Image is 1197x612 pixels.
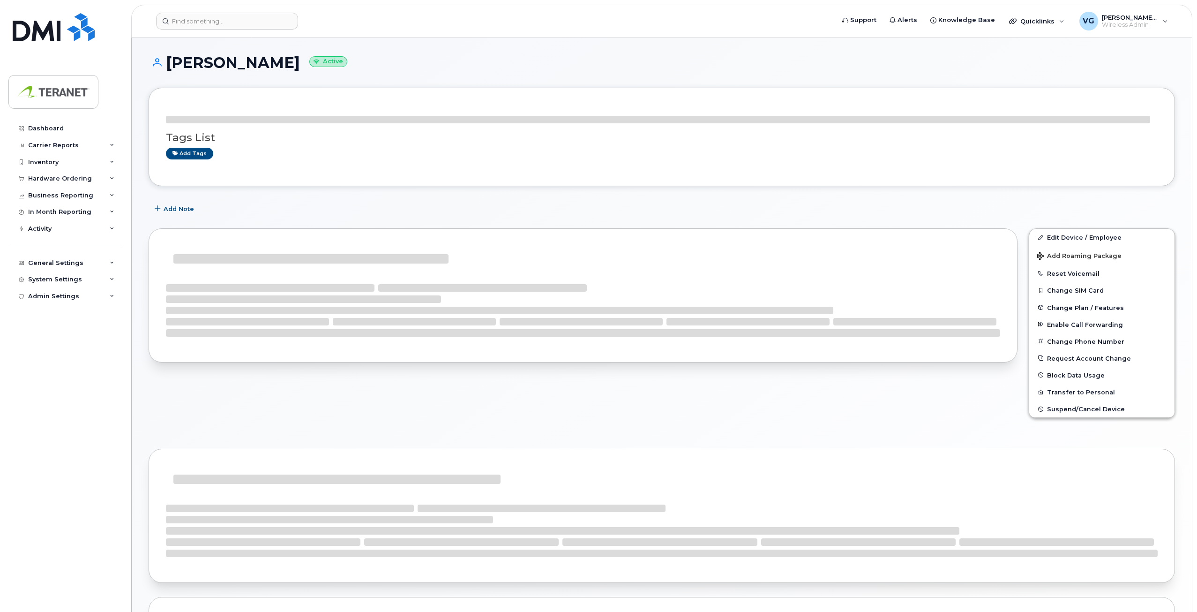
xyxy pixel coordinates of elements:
button: Request Account Change [1029,350,1175,367]
button: Change Plan / Features [1029,299,1175,316]
button: Suspend/Cancel Device [1029,400,1175,417]
span: Change Plan / Features [1047,304,1124,311]
span: Suspend/Cancel Device [1047,406,1125,413]
h3: Tags List [166,132,1158,144]
button: Change Phone Number [1029,333,1175,350]
button: Add Roaming Package [1029,246,1175,265]
h1: [PERSON_NAME] [149,54,1175,71]
span: Enable Call Forwarding [1047,321,1123,328]
button: Add Note [149,200,202,217]
button: Transfer to Personal [1029,384,1175,400]
a: Edit Device / Employee [1029,229,1175,246]
button: Enable Call Forwarding [1029,316,1175,333]
button: Block Data Usage [1029,367,1175,384]
span: Add Note [164,204,194,213]
span: Add Roaming Package [1037,252,1122,261]
a: Add tags [166,148,213,159]
button: Change SIM Card [1029,282,1175,299]
button: Reset Voicemail [1029,265,1175,282]
small: Active [309,56,347,67]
